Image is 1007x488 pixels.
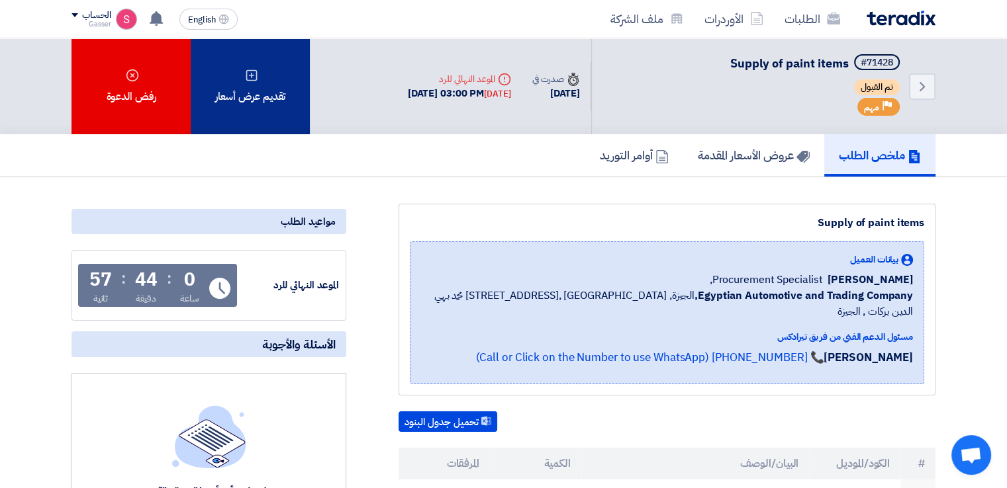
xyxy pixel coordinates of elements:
span: [PERSON_NAME] [828,272,913,288]
span: الأسئلة والأجوبة [262,337,336,352]
th: الكود/الموديل [809,448,900,479]
div: مواعيد الطلب [72,209,346,234]
div: #71428 [861,58,893,67]
h5: ملخص الطلب [839,147,921,163]
div: 44 [135,270,158,289]
th: البيان/الوصف [581,448,810,479]
th: # [900,448,935,479]
a: 📞 [PHONE_NUMBER] (Call or Click on the Number to use WhatsApp) [475,349,824,366]
button: English [179,9,238,30]
div: ثانية [93,292,109,305]
span: الجيزة, [GEOGRAPHIC_DATA] ,[STREET_ADDRESS] محمد بهي الدين بركات , الجيزة [421,288,913,319]
a: الأوردرات [694,3,774,34]
div: [DATE] 03:00 PM [408,86,511,101]
div: الموعد النهائي للرد [408,72,511,86]
span: Supply of paint items [730,54,849,72]
a: ملخص الطلب [824,134,935,177]
div: صدرت في [532,72,580,86]
img: unnamed_1748516558010.png [116,9,137,30]
div: : [121,266,126,290]
th: الكمية [490,448,581,479]
div: : [167,266,171,290]
a: أوامر التوريد [585,134,683,177]
span: بيانات العميل [850,253,898,266]
span: Procurement Specialist, [710,272,823,288]
span: English [188,15,216,24]
a: ملف الشركة [600,3,694,34]
div: الموعد النهائي للرد [240,278,339,293]
span: مهم [864,101,879,114]
a: الطلبات [774,3,851,34]
div: مسئول الدعم الفني من فريق تيرادكس [421,330,913,344]
div: رفض الدعوة [72,38,191,134]
div: Gasser [72,20,111,28]
h5: عروض الأسعار المقدمة [698,147,810,163]
div: [DATE] [532,86,580,101]
div: 57 [89,270,112,289]
img: empty_state_list.svg [172,405,246,468]
div: ساعة [180,292,199,305]
span: تم القبول [854,79,900,95]
div: تقديم عرض أسعار [191,38,310,134]
div: Supply of paint items [410,215,924,231]
h5: Supply of paint items [730,54,902,73]
h5: أوامر التوريد [600,147,669,163]
b: Egyptian Automotive and Trading Company, [695,288,913,304]
div: الحساب [82,10,111,21]
button: تحميل جدول البنود [399,411,497,432]
th: المرفقات [399,448,490,479]
img: Teradix logo [867,11,935,26]
div: [DATE] [484,87,510,101]
div: 0 [184,270,195,289]
div: Open chat [951,435,991,475]
strong: [PERSON_NAME] [824,349,913,366]
div: دقيقة [136,292,156,305]
a: عروض الأسعار المقدمة [683,134,824,177]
